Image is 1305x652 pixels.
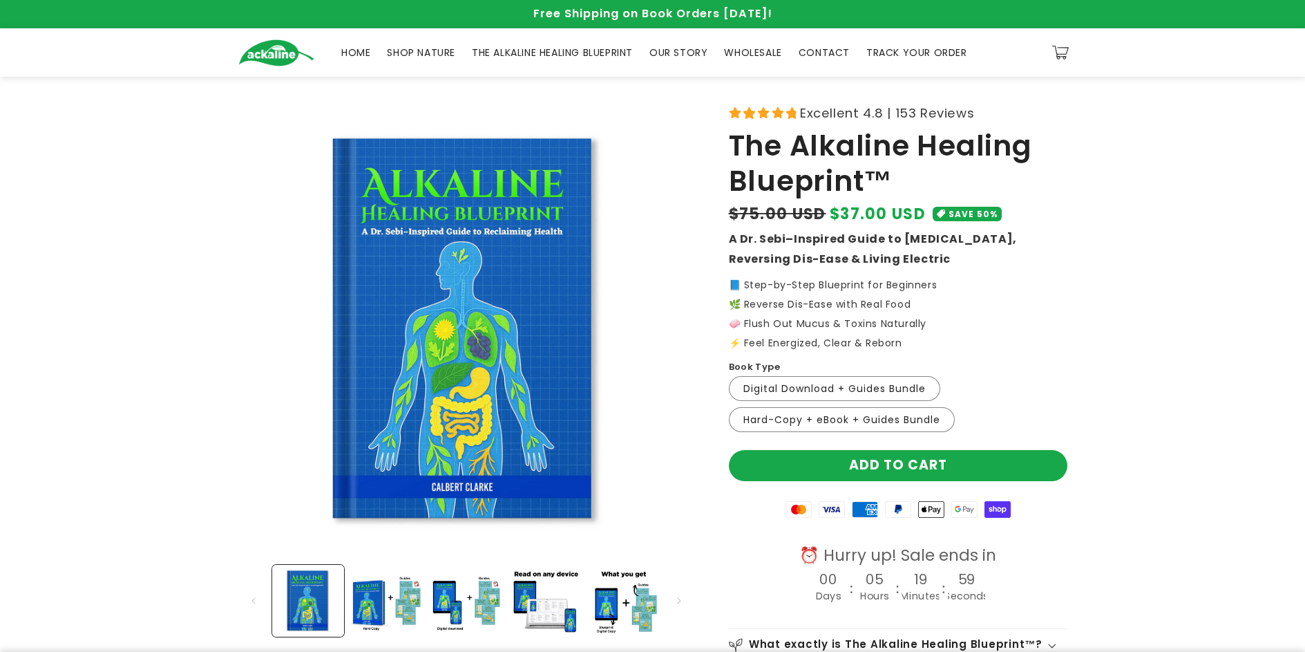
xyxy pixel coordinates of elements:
[272,565,344,637] button: Load image 1 in gallery view
[830,203,926,225] span: $37.00 USD
[464,38,641,67] a: THE ALKALINE HEALING BLUEPRINT
[238,586,269,616] button: Slide left
[588,565,660,637] button: Load image 5 in gallery view
[849,575,854,604] div: :
[387,46,455,59] span: SHOP NATURE
[341,46,370,59] span: HOME
[238,39,314,66] img: Ackaline
[472,46,633,59] span: THE ALKALINE HEALING BLUEPRINT
[958,572,976,586] h4: 59
[901,586,941,606] div: Minutes
[729,360,781,374] label: Book Type
[866,46,967,59] span: TRACK YOUR ORDER
[238,102,694,640] media-gallery: Gallery Viewer
[866,572,884,586] h4: 05
[914,572,927,586] h4: 19
[333,38,379,67] a: HOME
[724,46,781,59] span: WHOLESALE
[379,38,464,67] a: SHOP NATURE
[800,102,974,124] span: Excellent 4.8 | 153 Reviews
[533,6,772,21] span: Free Shipping on Book Orders [DATE]!
[649,46,707,59] span: OUR STORY
[799,46,850,59] span: CONTACT
[716,38,790,67] a: WHOLESALE
[430,565,502,637] button: Load image 3 in gallery view
[815,586,841,606] div: Days
[942,575,946,604] div: :
[509,565,581,637] button: Load image 4 in gallery view
[351,565,423,637] button: Load image 2 in gallery view
[945,586,989,606] div: Seconds
[749,638,1042,651] h2: What exactly is The Alkaline Healing Blueprint™?
[729,231,1017,267] strong: A Dr. Sebi–Inspired Guide to [MEDICAL_DATA], Reversing Dis-Ease & Living Electric
[641,38,716,67] a: OUR STORY
[729,376,940,401] label: Digital Download + Guides Bundle
[729,280,1067,348] p: 📘 Step-by-Step Blueprint for Beginners 🌿 Reverse Dis-Ease with Real Food 🧼 Flush Out Mucus & Toxi...
[729,129,1067,198] h1: The Alkaline Healing Blueprint™
[664,586,694,616] button: Slide right
[729,450,1067,481] button: Add to cart
[895,575,900,604] div: :
[729,407,955,432] label: Hard-Copy + eBook + Guides Bundle
[729,203,826,225] s: $75.00 USD
[949,207,998,221] span: SAVE 50%
[819,572,837,586] h4: 00
[860,586,889,606] div: Hours
[775,546,1020,566] div: ⏰ Hurry up! Sale ends in
[858,38,975,67] a: TRACK YOUR ORDER
[790,38,858,67] a: CONTACT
